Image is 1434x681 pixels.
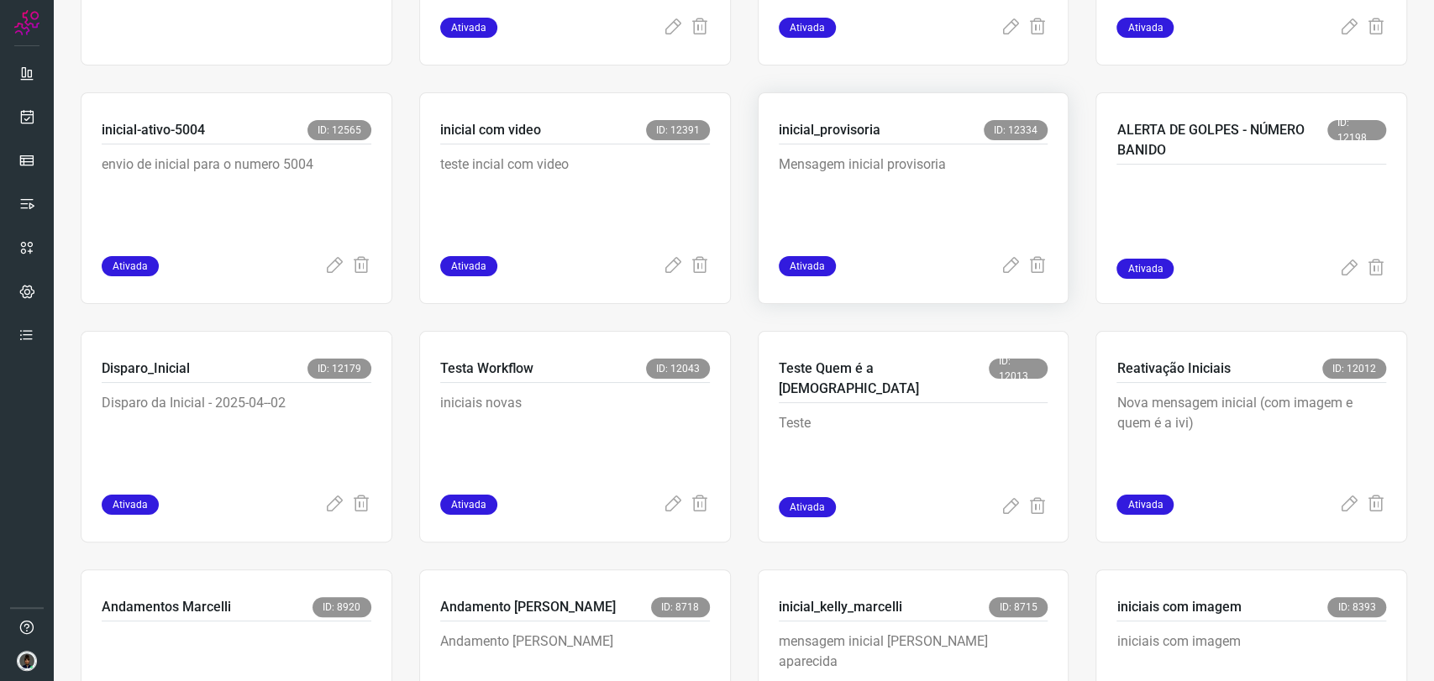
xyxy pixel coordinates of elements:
[779,155,1031,238] p: Mensagem inicial provisoria
[17,651,37,671] img: d44150f10045ac5288e451a80f22ca79.png
[779,120,880,140] p: inicial_provisoria
[440,393,692,477] p: iniciais novas
[1327,120,1386,140] span: ID: 12198
[307,120,371,140] span: ID: 12565
[1116,597,1241,617] p: iniciais com imagem
[779,597,902,617] p: inicial_kelly_marcelli
[1116,120,1327,160] p: ALERTA DE GOLPES - NÚMERO BANIDO
[307,359,371,379] span: ID: 12179
[440,256,497,276] span: Ativada
[440,18,497,38] span: Ativada
[779,359,990,399] p: Teste Quem é a [DEMOGRAPHIC_DATA]
[1116,393,1368,477] p: Nova mensagem inicial (com imagem e quem é a ivi)
[440,359,533,379] p: Testa Workflow
[14,10,39,35] img: Logo
[1116,359,1230,379] p: Reativação Iniciais
[102,155,354,238] p: envio de inicial para o numero 5004
[651,597,710,617] span: ID: 8718
[102,120,205,140] p: inicial-ativo-5004
[989,359,1048,379] span: ID: 12013
[1116,259,1174,279] span: Ativada
[989,597,1048,617] span: ID: 8715
[779,413,1031,497] p: Teste
[1116,495,1174,515] span: Ativada
[984,120,1048,140] span: ID: 12334
[440,495,497,515] span: Ativada
[440,597,616,617] p: Andamento [PERSON_NAME]
[1116,18,1174,38] span: Ativada
[440,120,541,140] p: inicial com video
[779,18,836,38] span: Ativada
[102,359,190,379] p: Disparo_Inicial
[646,120,710,140] span: ID: 12391
[440,155,692,238] p: teste incial com video
[102,597,231,617] p: Andamentos Marcelli
[646,359,710,379] span: ID: 12043
[779,256,836,276] span: Ativada
[1327,597,1386,617] span: ID: 8393
[102,393,354,477] p: Disparo da Inicial - 2025-04--02
[313,597,371,617] span: ID: 8920
[1322,359,1386,379] span: ID: 12012
[779,497,836,517] span: Ativada
[102,256,159,276] span: Ativada
[102,495,159,515] span: Ativada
